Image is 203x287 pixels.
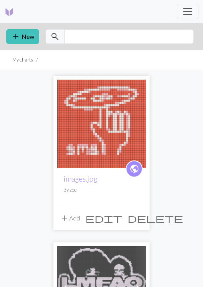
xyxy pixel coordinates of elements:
[57,80,146,168] img: images.jpg
[12,56,33,63] li: My charts
[6,29,39,44] button: New
[130,161,139,177] i: public
[85,214,122,223] i: Edit
[125,211,186,225] button: Delete
[85,213,122,224] span: edit
[50,31,60,42] span: search
[57,119,146,127] a: images.jpg
[126,160,143,177] a: public
[128,213,183,224] span: delete
[63,174,97,183] a: images.jpg
[57,211,83,225] button: Add
[5,7,14,17] img: Logo
[11,31,20,42] span: add
[177,4,198,19] button: Toggle navigation
[60,213,69,224] span: add
[130,163,139,175] span: public
[83,211,125,225] button: Edit
[63,186,140,194] p: By zoe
